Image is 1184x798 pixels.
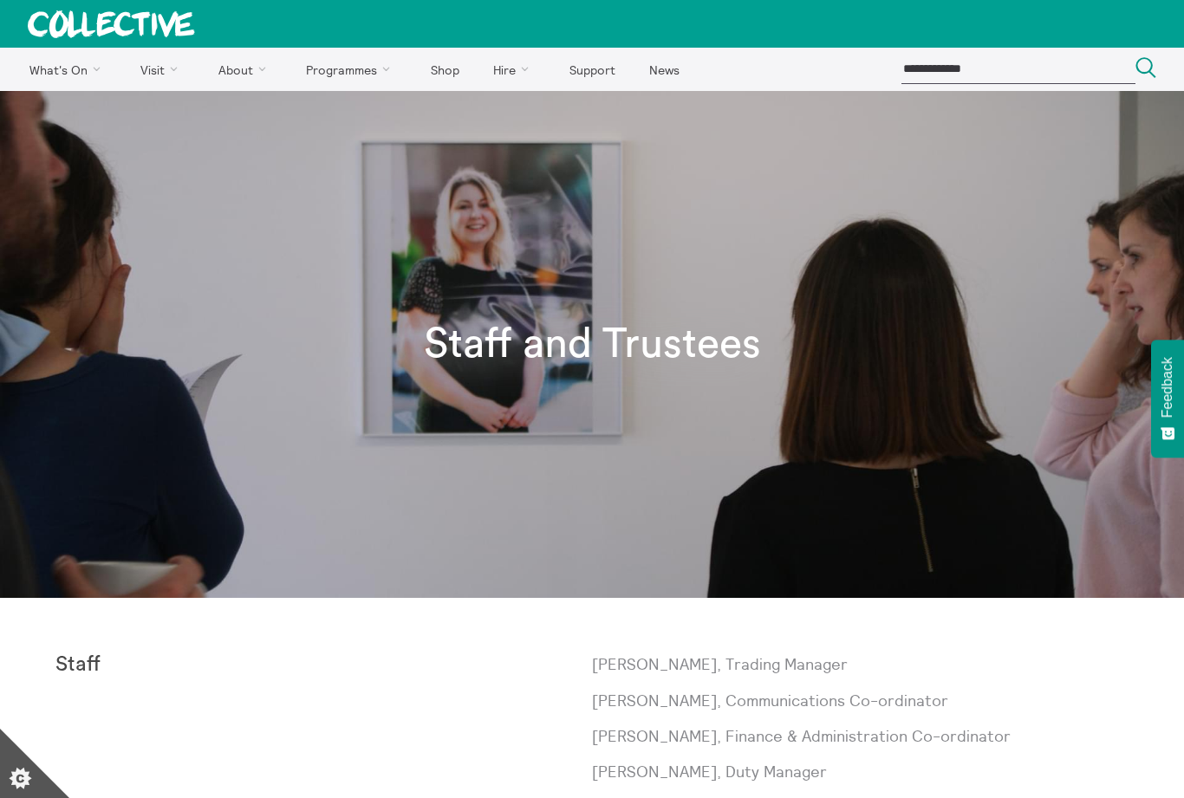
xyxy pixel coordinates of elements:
p: [PERSON_NAME], Finance & Administration Co-ordinator [592,725,1129,747]
p: [PERSON_NAME], Communications Co-ordinator [592,690,1129,711]
a: Hire [478,48,551,91]
a: Programmes [291,48,413,91]
p: [PERSON_NAME], Duty Manager [592,761,1129,782]
a: News [634,48,694,91]
a: What's On [14,48,122,91]
button: Feedback - Show survey [1151,340,1184,457]
span: Feedback [1160,357,1175,418]
a: About [203,48,288,91]
p: [PERSON_NAME], Trading Manager [592,653,1129,675]
a: Visit [126,48,200,91]
a: Support [554,48,630,91]
strong: Staff [55,654,101,675]
a: Shop [415,48,474,91]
